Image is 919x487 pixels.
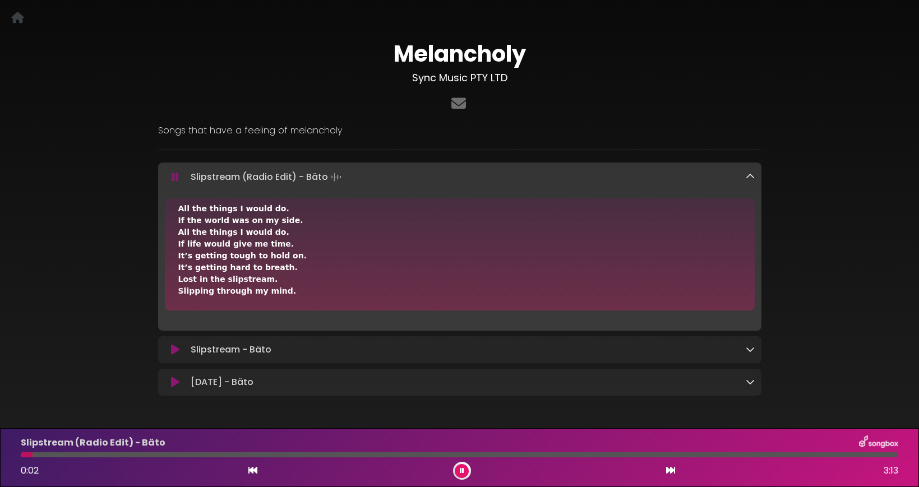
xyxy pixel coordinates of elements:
p: Slipstream (Radio Edit) - Bäto [191,169,344,185]
h1: Melancholy [158,40,761,67]
p: Slipstream - Bäto [191,343,271,356]
img: songbox-logo-white.png [859,435,898,450]
img: waveform4.gif [328,169,344,185]
p: [DATE] - Bäto [191,375,253,389]
h3: Sync Music PTY LTD [158,72,761,84]
div: All the things I would do. If the world was on my side. All the things I would do. If life would ... [178,203,741,297]
p: Songs that have a feeling of melancholy [158,124,761,137]
p: Slipstream (Radio Edit) - Bäto [21,436,165,449]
